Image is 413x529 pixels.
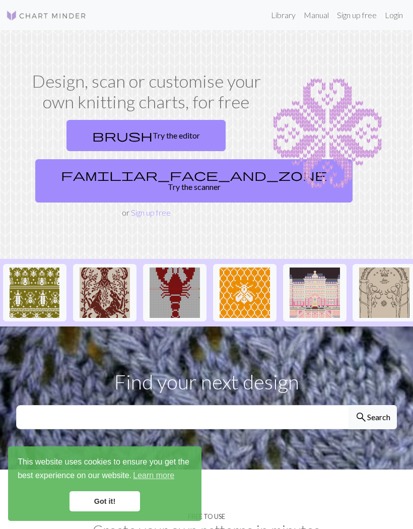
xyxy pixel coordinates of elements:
span: familiar_face_and_zone [61,168,327,182]
span: This website uses cookies to ensure you get the best experience on our website. [18,456,192,483]
a: IMG_0917.jpeg [73,287,136,296]
a: Try the scanner [35,159,353,203]
button: Copy of Grand-Budapest-Hotel-Exterior.jpg [283,264,347,321]
a: Copy of Grand-Budapest-Hotel-Exterior.jpg [283,287,347,296]
img: Logo [6,10,87,22]
a: Copy of Copy of Lobster [143,287,206,296]
button: IMG_0917.jpeg [73,264,136,321]
button: Search [349,405,397,429]
a: learn more about cookies [131,468,176,483]
button: Copy of Copy of Lobster [143,264,206,321]
h1: Design, scan or customise your own knitting charts, for free [31,71,261,112]
button: Repeating bugs [3,264,66,321]
p: Find your next design [16,367,397,397]
img: Chart example [273,71,382,196]
div: or [31,116,261,219]
img: IMG_0917.jpeg [80,268,130,318]
div: cookieconsent [8,446,201,521]
span: brush [92,128,153,143]
h4: Free to use [188,513,225,520]
a: Try the editor [66,120,226,151]
img: Mehiläinen [220,268,270,318]
a: dismiss cookie message [70,491,140,511]
img: Repeating bugs [10,268,60,318]
a: Sign up free [333,5,381,25]
img: Copy of Grand-Budapest-Hotel-Exterior.jpg [290,268,340,318]
a: Manual [300,5,333,25]
span: search [355,410,367,424]
img: portededurin1.jpg [359,268,409,318]
img: Copy of Copy of Lobster [150,268,200,318]
a: Repeating bugs [3,287,66,296]
a: Mehiläinen [213,287,277,296]
a: Library [267,5,300,25]
button: Mehiläinen [213,264,277,321]
a: Login [381,5,407,25]
a: Sign up free [131,208,171,217]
